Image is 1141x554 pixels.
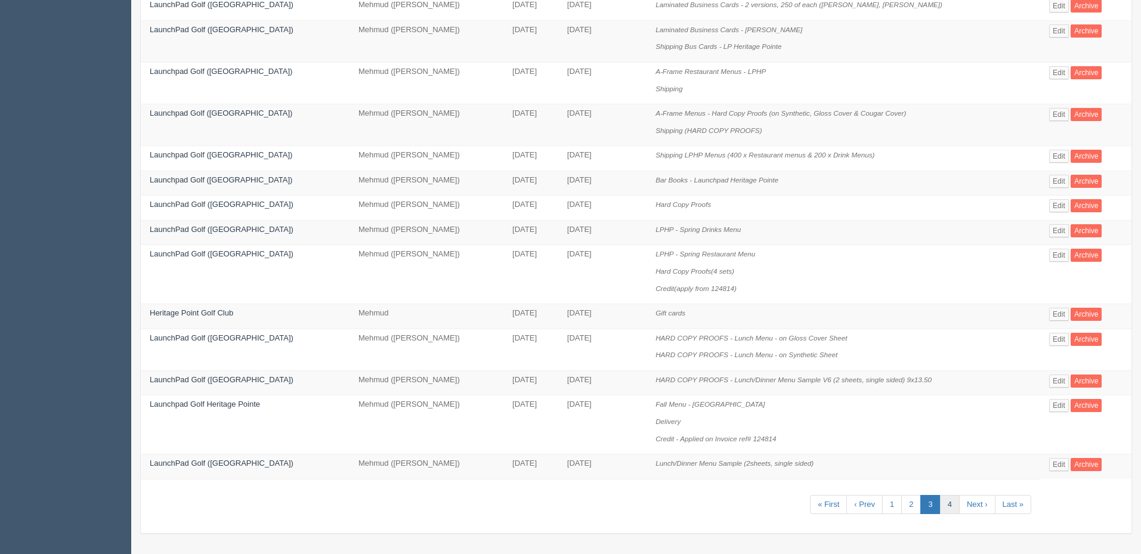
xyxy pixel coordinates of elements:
[558,62,647,104] td: [DATE]
[503,220,558,245] td: [DATE]
[350,245,503,304] td: Mehmud ([PERSON_NAME])
[1071,375,1102,388] a: Archive
[1049,458,1069,471] a: Edit
[655,85,683,92] i: Shipping
[1071,66,1102,79] a: Archive
[655,435,776,442] i: Credit - Applied on Invoice ref# 124814
[1071,458,1102,471] a: Archive
[655,334,847,342] i: HARD COPY PROOFS - Lunch Menu - on Gloss Cover Sheet
[655,67,766,75] i: A-Frame Restaurant Menus - LPHP
[655,26,802,33] i: Laminated Business Cards - [PERSON_NAME]
[350,20,503,62] td: Mehmud ([PERSON_NAME])
[503,62,558,104] td: [DATE]
[150,25,293,34] a: LaunchPad Golf ([GEOGRAPHIC_DATA])
[655,267,734,275] i: Hard Copy Proofs(4 sets)
[558,329,647,370] td: [DATE]
[901,495,921,515] a: 2
[503,370,558,395] td: [DATE]
[1071,199,1102,212] a: Archive
[350,104,503,146] td: Mehmud ([PERSON_NAME])
[150,225,293,234] a: LaunchPad Golf ([GEOGRAPHIC_DATA])
[655,109,906,117] i: A-Frame Menus - Hard Copy Proofs (on Synthetic, Gloss Cover & Cougar Cover)
[1071,224,1102,237] a: Archive
[150,175,292,184] a: Launchpad Golf ([GEOGRAPHIC_DATA])
[1071,175,1102,188] a: Archive
[655,400,765,408] i: Fall Menu - [GEOGRAPHIC_DATA]
[150,109,292,117] a: Launchpad Golf ([GEOGRAPHIC_DATA])
[655,284,737,292] i: Credit(apply from 124814)
[1071,399,1102,412] a: Archive
[558,104,647,146] td: [DATE]
[1071,108,1102,121] a: Archive
[350,454,503,479] td: Mehmud ([PERSON_NAME])
[655,351,837,358] i: HARD COPY PROOFS - Lunch Menu - on Synthetic Sheet
[655,151,874,159] i: Shipping LPHP Menus (400 x Restaurant menus & 200 x Drink Menus)
[655,42,781,50] i: Shipping Bus Cards - LP Heritage Pointe
[350,220,503,245] td: Mehmud ([PERSON_NAME])
[150,67,292,76] a: Launchpad Golf ([GEOGRAPHIC_DATA])
[350,370,503,395] td: Mehmud ([PERSON_NAME])
[350,146,503,171] td: Mehmud ([PERSON_NAME])
[995,495,1031,515] a: Last »
[503,395,558,454] td: [DATE]
[1049,399,1069,412] a: Edit
[959,495,995,515] a: Next ›
[150,150,292,159] a: Launchpad Golf ([GEOGRAPHIC_DATA])
[503,329,558,370] td: [DATE]
[655,176,778,184] i: Bar Books - Launchpad Heritage Pointe
[558,171,647,196] td: [DATE]
[655,417,681,425] i: Delivery
[655,309,685,317] i: Gift cards
[1049,150,1069,163] a: Edit
[150,459,293,468] a: LaunchPad Golf ([GEOGRAPHIC_DATA])
[655,250,755,258] i: LPHP - Spring Restaurant Menu
[350,395,503,454] td: Mehmud ([PERSON_NAME])
[1049,308,1069,321] a: Edit
[1049,24,1069,38] a: Edit
[150,333,293,342] a: LaunchPad Golf ([GEOGRAPHIC_DATA])
[1049,333,1069,346] a: Edit
[503,454,558,479] td: [DATE]
[558,245,647,304] td: [DATE]
[558,146,647,171] td: [DATE]
[558,395,647,454] td: [DATE]
[1049,66,1069,79] a: Edit
[940,495,960,515] a: 4
[1071,249,1102,262] a: Archive
[150,249,293,258] a: LaunchPad Golf ([GEOGRAPHIC_DATA])
[503,245,558,304] td: [DATE]
[503,146,558,171] td: [DATE]
[503,104,558,146] td: [DATE]
[655,376,932,383] i: HARD COPY PROOFS - Lunch/Dinner Menu Sample V6 (2 sheets, single sided) 9x13.50
[503,20,558,62] td: [DATE]
[350,62,503,104] td: Mehmud ([PERSON_NAME])
[1049,175,1069,188] a: Edit
[1071,24,1102,38] a: Archive
[655,459,814,467] i: Lunch/Dinner Menu Sample (2sheets, single sided)
[1049,224,1069,237] a: Edit
[1049,249,1069,262] a: Edit
[150,308,233,317] a: Heritage Point Golf Club
[503,171,558,196] td: [DATE]
[150,400,260,408] a: Launchpad Golf Heritage Pointe
[882,495,902,515] a: 1
[350,196,503,221] td: Mehmud ([PERSON_NAME])
[503,304,558,329] td: [DATE]
[920,495,940,515] a: 3
[558,196,647,221] td: [DATE]
[350,329,503,370] td: Mehmud ([PERSON_NAME])
[655,126,762,134] i: Shipping (HARD COPY PROOFS)
[846,495,883,515] a: ‹ Prev
[655,200,711,208] i: Hard Copy Proofs
[503,196,558,221] td: [DATE]
[810,495,847,515] a: « First
[655,225,741,233] i: LPHP - Spring Drinks Menu
[1049,108,1069,121] a: Edit
[150,375,293,384] a: LaunchPad Golf ([GEOGRAPHIC_DATA])
[1049,199,1069,212] a: Edit
[1071,333,1102,346] a: Archive
[350,304,503,329] td: Mehmud
[350,171,503,196] td: Mehmud ([PERSON_NAME])
[1071,308,1102,321] a: Archive
[558,20,647,62] td: [DATE]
